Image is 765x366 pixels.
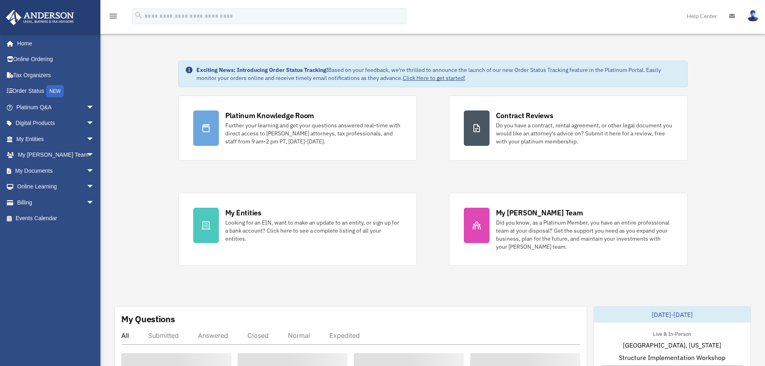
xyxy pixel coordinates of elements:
i: search [134,11,143,20]
span: arrow_drop_down [86,115,102,132]
a: Order StatusNEW [6,83,106,100]
a: Online Learningarrow_drop_down [6,179,106,195]
span: arrow_drop_down [86,131,102,147]
div: My Entities [225,208,261,218]
span: arrow_drop_down [86,179,102,195]
a: Platinum Q&Aarrow_drop_down [6,99,106,115]
div: My Questions [121,313,175,325]
span: arrow_drop_down [86,163,102,179]
div: Expedited [329,331,360,339]
a: Platinum Knowledge Room Further your learning and get your questions answered real-time with dire... [178,96,417,161]
img: Anderson Advisors Platinum Portal [4,10,76,25]
div: Answered [198,331,228,339]
a: My [PERSON_NAME] Teamarrow_drop_down [6,147,106,163]
span: arrow_drop_down [86,147,102,164]
i: menu [108,11,118,21]
span: arrow_drop_down [86,194,102,211]
span: Structure Implementation Workshop [619,353,725,362]
a: My Documentsarrow_drop_down [6,163,106,179]
div: Contract Reviews [496,110,553,121]
a: Home [6,35,102,51]
div: Do you have a contract, rental agreement, or other legal document you would like an attorney's ad... [496,121,673,145]
a: Digital Productsarrow_drop_down [6,115,106,131]
span: arrow_drop_down [86,99,102,116]
a: My Entities Looking for an EIN, want to make an update to an entity, or sign up for a bank accoun... [178,193,417,266]
a: Click Here to get started! [403,74,465,82]
img: User Pic [747,10,759,22]
div: [DATE]-[DATE] [594,307,751,323]
div: Looking for an EIN, want to make an update to an entity, or sign up for a bank account? Click her... [225,219,402,243]
span: [GEOGRAPHIC_DATA], [US_STATE] [623,340,721,350]
a: My Entitiesarrow_drop_down [6,131,106,147]
div: Normal [288,331,310,339]
a: Contract Reviews Do you have a contract, rental agreement, or other legal document you would like... [449,96,687,161]
strong: Exciting News: Introducing Order Status Tracking! [196,66,328,74]
div: Live & In-Person [647,329,698,337]
div: Did you know, as a Platinum Member, you have an entire professional team at your disposal? Get th... [496,219,673,251]
div: My [PERSON_NAME] Team [496,208,583,218]
div: Platinum Knowledge Room [225,110,314,121]
div: Based on your feedback, we're thrilled to announce the launch of our new Order Status Tracking fe... [196,66,681,82]
a: Online Ordering [6,51,106,67]
a: My [PERSON_NAME] Team Did you know, as a Platinum Member, you have an entire professional team at... [449,193,687,266]
div: Closed [247,331,269,339]
div: All [121,331,129,339]
div: Further your learning and get your questions answered real-time with direct access to [PERSON_NAM... [225,121,402,145]
div: Submitted [148,331,179,339]
div: NEW [46,85,64,97]
a: Tax Organizers [6,67,106,83]
a: Billingarrow_drop_down [6,194,106,211]
a: menu [108,14,118,21]
a: Events Calendar [6,211,106,227]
